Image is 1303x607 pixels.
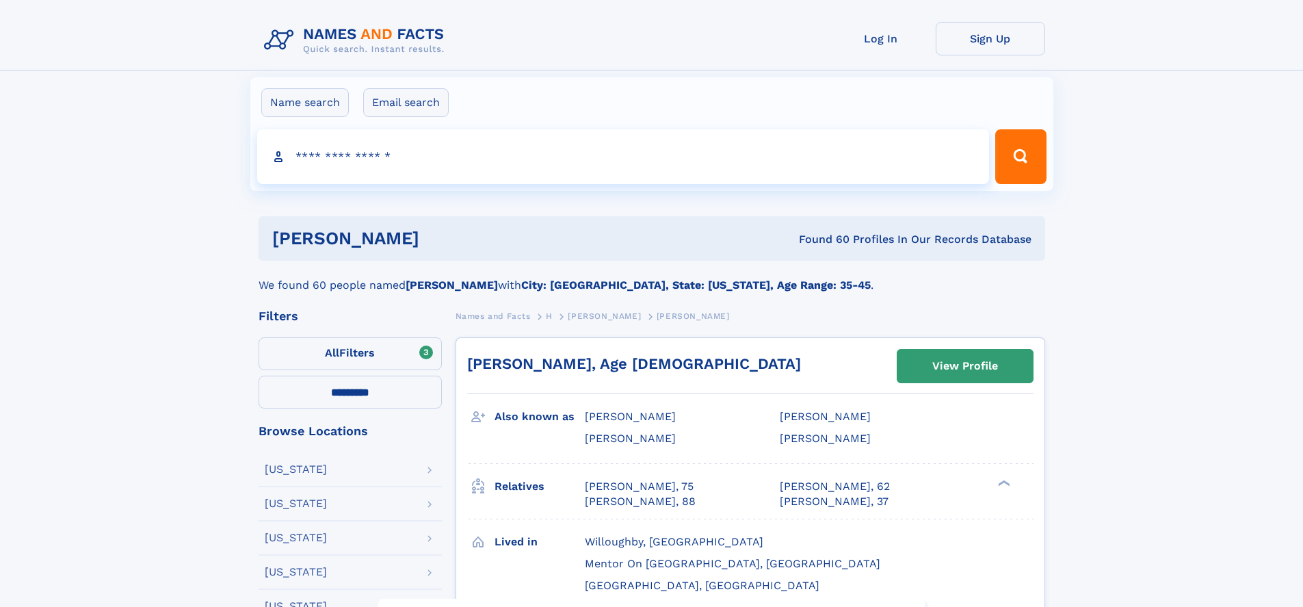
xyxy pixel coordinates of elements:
[568,307,641,324] a: [PERSON_NAME]
[826,22,936,55] a: Log In
[363,88,449,117] label: Email search
[325,346,339,359] span: All
[265,464,327,475] div: [US_STATE]
[259,261,1045,294] div: We found 60 people named with .
[780,410,871,423] span: [PERSON_NAME]
[495,475,585,498] h3: Relatives
[585,432,676,445] span: [PERSON_NAME]
[657,311,730,321] span: [PERSON_NAME]
[585,557,880,570] span: Mentor On [GEOGRAPHIC_DATA], [GEOGRAPHIC_DATA]
[568,311,641,321] span: [PERSON_NAME]
[897,350,1033,383] a: View Profile
[495,530,585,554] h3: Lived in
[546,311,553,321] span: H
[259,310,442,322] div: Filters
[265,567,327,578] div: [US_STATE]
[265,532,327,543] div: [US_STATE]
[261,88,349,117] label: Name search
[467,355,801,372] a: [PERSON_NAME], Age [DEMOGRAPHIC_DATA]
[585,535,763,548] span: Willoughby, [GEOGRAPHIC_DATA]
[780,432,871,445] span: [PERSON_NAME]
[585,579,819,592] span: [GEOGRAPHIC_DATA], [GEOGRAPHIC_DATA]
[456,307,531,324] a: Names and Facts
[272,230,609,247] h1: [PERSON_NAME]
[406,279,498,292] b: [PERSON_NAME]
[585,410,676,423] span: [PERSON_NAME]
[585,494,696,509] a: [PERSON_NAME], 88
[936,22,1045,55] a: Sign Up
[780,494,889,509] a: [PERSON_NAME], 37
[780,479,890,494] a: [PERSON_NAME], 62
[265,498,327,509] div: [US_STATE]
[259,425,442,437] div: Browse Locations
[609,232,1031,247] div: Found 60 Profiles In Our Records Database
[495,405,585,428] h3: Also known as
[259,337,442,370] label: Filters
[546,307,553,324] a: H
[257,129,990,184] input: search input
[995,478,1011,487] div: ❯
[521,279,871,292] b: City: [GEOGRAPHIC_DATA], State: [US_STATE], Age Range: 35-45
[932,350,998,382] div: View Profile
[585,479,694,494] a: [PERSON_NAME], 75
[995,129,1046,184] button: Search Button
[259,22,456,59] img: Logo Names and Facts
